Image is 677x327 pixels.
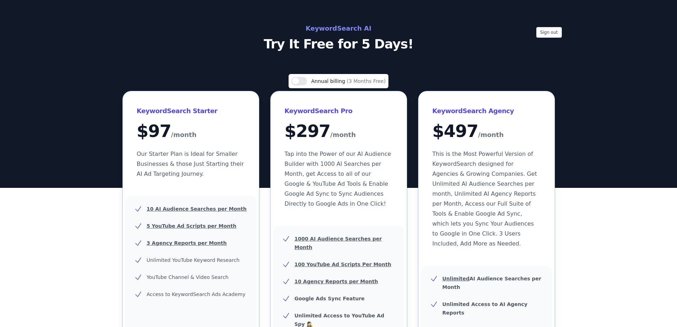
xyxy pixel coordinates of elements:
b: AI Audience Searches per Month [442,276,542,290]
div: $ 97 [137,122,245,141]
span: /month [330,129,356,141]
span: (3 Months Free) [347,78,386,84]
span: This is the Most Powerful Version of KeywordSearch designed for Agencies & Growing Companies. Get... [432,151,537,247]
h3: KeywordSearch Starter [137,105,245,117]
u: Unlimited [442,276,470,281]
h2: KeywordSearch AI [179,23,498,34]
div: $ 297 [285,122,393,141]
u: 10 Agency Reports per Month [295,279,378,284]
u: 5 YouTube Ad Scripts per Month [147,223,237,229]
b: Google Ads Sync Feature [295,296,365,301]
u: 100 YouTube Ad Scripts Per Month [295,262,391,267]
span: /month [478,129,504,141]
h3: KeywordSearch Pro [285,105,393,117]
div: $ 497 [432,122,541,141]
span: Access to KeywordSearch Ads Academy [147,291,246,297]
span: /month [171,129,197,141]
b: Unlimited Access to AI Agency Reports [442,301,528,316]
u: 10 AI Audience Searches per Month [147,206,247,212]
span: Annual billing [311,78,347,84]
button: Sign out [536,27,562,38]
u: 1000 AI Audience Searches per Month [295,236,382,250]
span: Our Starter Plan is Ideal for Smaller Businesses & those Just Starting their AI Ad Targeting Jour... [137,151,244,177]
p: Try It Free for 5 Days! [179,37,498,51]
u: 3 Agency Reports per Month [147,240,227,246]
span: Unlimited YouTube Keyword Research [147,257,240,263]
span: Tap into the Power of our AI Audience Builder with 1000 AI Searches per Month, get Access to all ... [285,151,391,207]
h3: KeywordSearch Agency [432,105,541,117]
b: Unlimited Access to YouTube Ad Spy 🕵️‍♀️ [295,313,385,327]
span: YouTube Channel & Video Search [147,274,229,280]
